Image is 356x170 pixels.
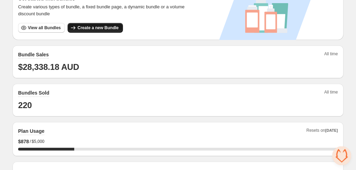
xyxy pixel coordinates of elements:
span: All time [324,51,338,59]
span: [DATE] [325,128,338,132]
div: / [18,138,338,145]
span: Resets on [307,128,338,135]
h1: 220 [18,100,338,111]
span: $5,000 [32,139,45,144]
button: View all Bundles [18,23,65,33]
h2: Plan Usage [18,128,44,135]
span: All time [324,89,338,97]
button: Create a new Bundle [68,23,123,33]
span: Create various types of bundle, a fixed bundle page, a dynamic bundle or a volume discount bundle [18,3,191,17]
span: Create a new Bundle [77,25,118,31]
div: Open chat [332,146,351,165]
h2: Bundles Sold [18,89,49,96]
span: View all Bundles [28,25,61,31]
h2: Bundle Sales [18,51,49,58]
h1: $28,338.18 AUD [18,62,338,73]
span: $ 878 [18,138,29,145]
